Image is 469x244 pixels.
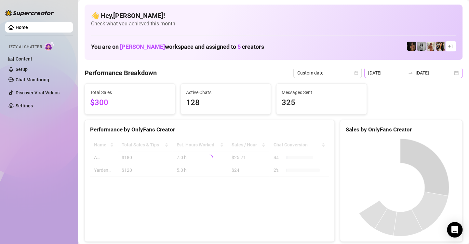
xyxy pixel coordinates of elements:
[90,89,170,96] span: Total Sales
[16,67,28,72] a: Setup
[5,10,54,16] img: logo-BBDzfeDw.svg
[407,42,416,51] img: the_bohema
[9,44,42,50] span: Izzy AI Chatter
[91,43,264,50] h1: You are on workspace and assigned to creators
[90,125,329,134] div: Performance by OnlyFans Creator
[297,68,358,78] span: Custom date
[408,70,413,75] span: to
[16,56,32,61] a: Content
[416,69,453,76] input: End date
[282,97,361,109] span: 325
[345,125,457,134] div: Sales by OnlyFans Creator
[91,20,456,27] span: Check what you achieved this month
[186,97,266,109] span: 128
[447,222,462,237] div: Open Intercom Messenger
[91,11,456,20] h4: 👋 Hey, [PERSON_NAME] !
[85,68,157,77] h4: Performance Breakdown
[16,77,49,82] a: Chat Monitoring
[448,43,453,50] span: + 1
[417,42,426,51] img: A
[354,71,358,75] span: calendar
[120,43,165,50] span: [PERSON_NAME]
[408,70,413,75] span: swap-right
[282,89,361,96] span: Messages Sent
[16,103,33,108] a: Settings
[45,41,55,51] img: AI Chatter
[16,25,28,30] a: Home
[205,153,214,162] span: loading
[186,89,266,96] span: Active Chats
[90,97,170,109] span: $300
[16,90,60,95] a: Discover Viral Videos
[237,43,241,50] span: 5
[368,69,405,76] input: Start date
[436,42,445,51] img: AdelDahan
[426,42,436,51] img: Green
